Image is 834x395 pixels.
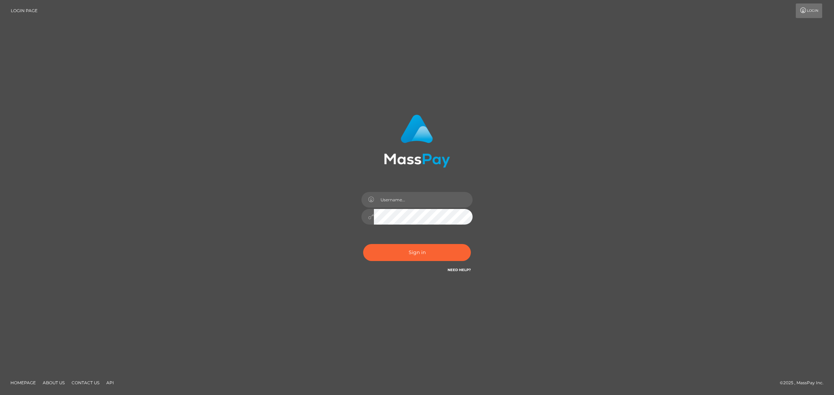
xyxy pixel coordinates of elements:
a: Need Help? [448,268,471,272]
a: Login Page [11,3,38,18]
a: Login [796,3,822,18]
input: Username... [374,192,473,208]
a: API [104,377,117,388]
img: MassPay Login [384,115,450,168]
div: © 2025 , MassPay Inc. [780,379,829,387]
a: Homepage [8,377,39,388]
button: Sign in [363,244,471,261]
a: Contact Us [69,377,102,388]
a: About Us [40,377,67,388]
